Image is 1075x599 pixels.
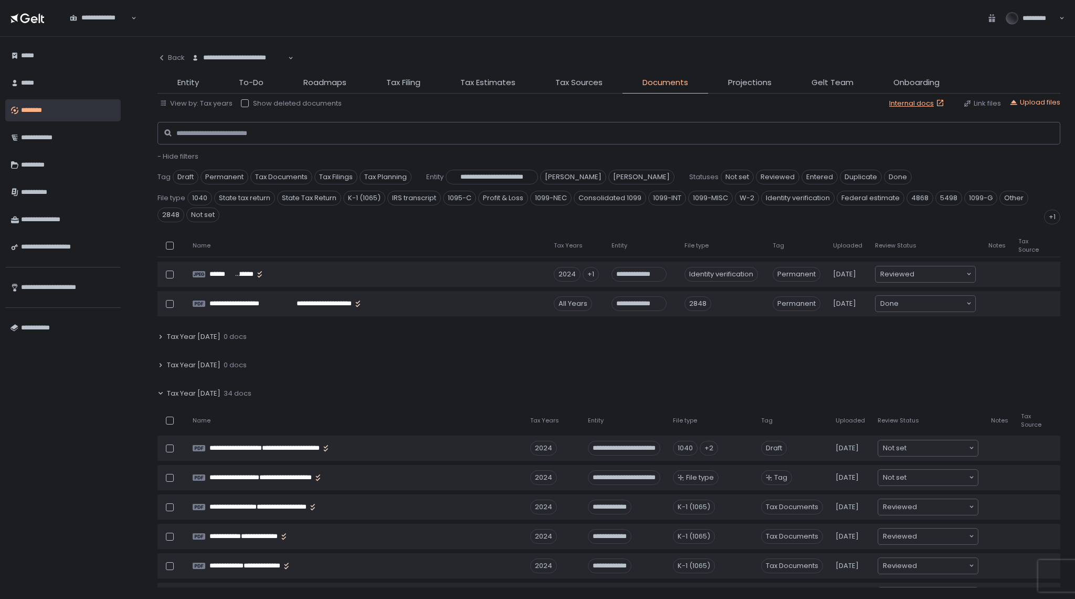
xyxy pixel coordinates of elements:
input: Search for option [70,23,130,33]
div: Search for option [63,7,136,29]
span: Review Status [875,242,916,250]
span: Reviewed [880,269,914,280]
span: Tax Documents [761,559,823,573]
span: IRS transcript [387,191,441,205]
span: 0 docs [224,360,247,370]
span: Uploaded [833,242,862,250]
div: K-1 (1065) [673,529,715,544]
span: Tax Sources [555,77,603,89]
span: Tag [774,473,787,482]
input: Search for option [917,531,968,542]
div: 1040 [673,441,698,456]
button: - Hide filters [157,152,198,161]
div: 2024 [530,470,557,485]
span: State tax return [214,191,275,205]
span: Entity [426,172,444,182]
span: Name [193,242,210,250]
span: [DATE] [833,299,856,308]
span: Draft [761,441,787,456]
div: K-1 (1065) [673,500,715,514]
span: Done [884,170,912,184]
div: Search for option [878,529,978,544]
span: Consolidated 1099 [574,191,646,205]
span: 1099-INT [648,191,686,205]
span: 1040 [187,191,212,205]
a: Internal docs [889,99,946,108]
span: File type [673,417,697,425]
span: Reviewed [756,170,799,184]
span: - Hide filters [157,151,198,161]
input: Search for option [907,443,968,453]
span: Other [999,191,1028,205]
div: Identity verification [684,267,758,282]
span: Tax Filings [314,170,357,184]
span: File type [684,242,709,250]
div: 2024 [530,441,557,456]
span: Tax Years [530,417,559,425]
span: Tag [157,172,171,182]
span: Not set [721,170,754,184]
span: Tax Year [DATE] [167,332,220,342]
span: Duplicate [840,170,882,184]
div: Search for option [878,558,978,574]
span: [DATE] [836,532,859,541]
div: Search for option [876,266,975,282]
button: Back [157,47,185,68]
span: [PERSON_NAME] [608,170,674,184]
span: Federal estimate [837,191,904,205]
input: Search for option [917,561,968,571]
span: Done [880,298,899,309]
span: Uploaded [836,417,865,425]
div: Back [157,53,185,63]
span: Permanent [773,296,820,311]
span: Tax Filing [386,77,420,89]
span: Reviewed [883,561,917,571]
span: Notes [991,417,1008,425]
span: Tax Documents [761,529,823,544]
div: 2848 [684,296,711,311]
div: Upload files [1009,98,1060,107]
span: Review Status [878,417,919,425]
span: Reviewed [883,502,917,512]
span: Tax Documents [761,500,823,514]
span: Permanent [773,267,820,282]
span: 2848 [157,208,184,222]
div: +1 [583,267,599,282]
span: Documents [642,77,688,89]
div: All Years [554,296,592,311]
span: 4868 [907,191,933,205]
div: Search for option [878,499,978,515]
span: Notes [988,242,1006,250]
span: 34 docs [224,389,251,398]
span: Tax Planning [360,170,412,184]
span: Tax Source [1018,237,1041,253]
div: 2024 [530,559,557,573]
span: Tax Years [554,242,583,250]
input: Search for option [914,269,965,280]
span: Not set [883,472,907,483]
span: [DATE] [836,443,859,453]
span: Entered [802,170,838,184]
span: 0 docs [224,332,247,342]
span: 1099-MISC [688,191,733,205]
div: +1 [1044,210,1060,224]
button: Link files [963,99,1001,108]
span: Projections [728,77,772,89]
span: Tax Year [DATE] [167,360,220,370]
span: Entity [588,417,604,425]
div: Search for option [185,47,293,69]
span: Gelt Team [811,77,853,89]
span: Identity verification [761,191,835,205]
span: Not set [883,443,907,453]
div: 2024 [554,267,581,282]
span: File type [686,473,714,482]
div: Search for option [876,296,975,312]
span: File type [157,193,185,203]
span: Tax Source [1021,412,1041,428]
div: Search for option [878,440,978,456]
span: Permanent [201,170,248,184]
input: Search for option [192,63,287,73]
span: 1095-C [443,191,476,205]
input: Search for option [907,472,968,483]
